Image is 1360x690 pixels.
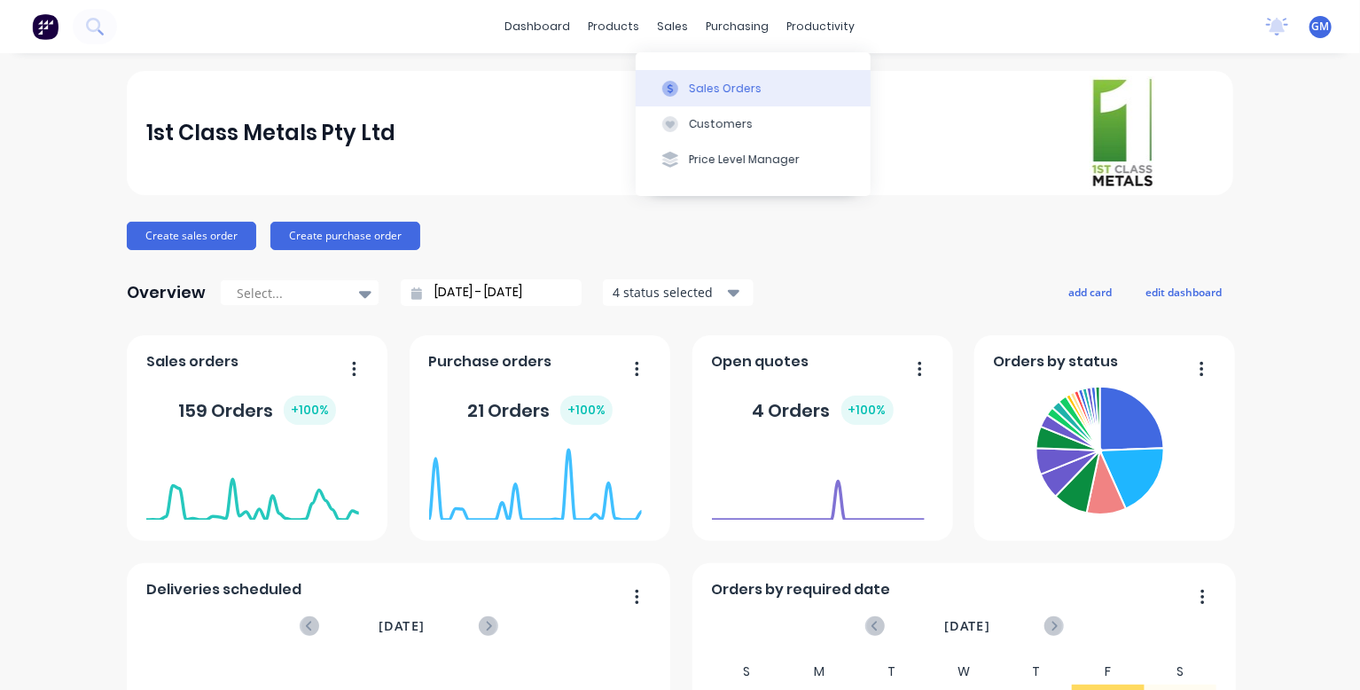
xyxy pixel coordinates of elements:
[496,13,580,40] a: dashboard
[856,659,928,685] div: T
[613,283,724,302] div: 4 status selected
[944,616,990,636] span: [DATE]
[841,396,894,425] div: + 100 %
[580,13,649,40] div: products
[127,275,206,310] div: Overview
[636,70,871,106] button: Sales Orders
[783,659,856,685] div: M
[711,659,784,685] div: S
[994,351,1119,372] span: Orders by status
[284,396,336,425] div: + 100 %
[1145,659,1217,685] div: S
[1312,19,1330,35] span: GM
[712,351,809,372] span: Open quotes
[636,142,871,177] button: Price Level Manager
[467,396,613,425] div: 21 Orders
[32,13,59,40] img: Factory
[689,152,800,168] div: Price Level Manager
[560,396,613,425] div: + 100 %
[649,13,698,40] div: sales
[753,396,894,425] div: 4 Orders
[270,222,420,250] button: Create purchase order
[689,116,753,132] div: Customers
[636,106,871,142] button: Customers
[379,616,425,636] span: [DATE]
[1134,280,1233,303] button: edit dashboard
[689,81,762,97] div: Sales Orders
[1000,659,1073,685] div: T
[603,279,754,306] button: 4 status selected
[146,351,238,372] span: Sales orders
[1057,280,1123,303] button: add card
[178,396,336,425] div: 159 Orders
[429,351,552,372] span: Purchase orders
[927,659,1000,685] div: W
[698,13,778,40] div: purchasing
[1090,76,1155,190] img: 1st Class Metals Pty Ltd
[778,13,864,40] div: productivity
[712,579,891,600] span: Orders by required date
[127,222,256,250] button: Create sales order
[1072,659,1145,685] div: F
[146,115,396,151] div: 1st Class Metals Pty Ltd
